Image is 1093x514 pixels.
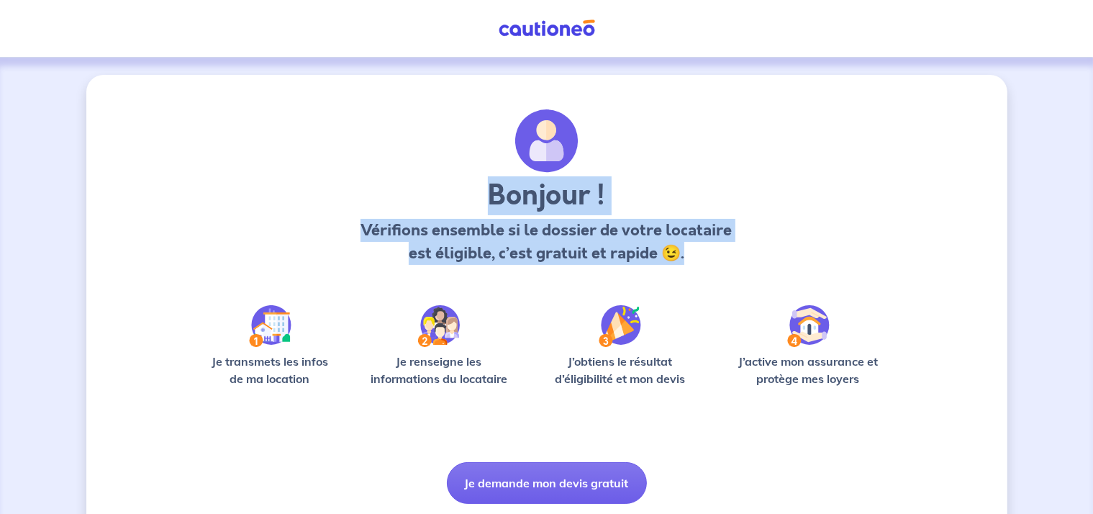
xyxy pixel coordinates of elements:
[515,109,579,173] img: archivate
[357,179,736,213] h3: Bonjour !
[725,353,892,387] p: J’active mon assurance et protège mes loyers
[447,462,647,504] button: Je demande mon devis gratuit
[539,353,702,387] p: J’obtiens le résultat d’éligibilité et mon devis
[418,305,460,347] img: /static/c0a346edaed446bb123850d2d04ad552/Step-2.svg
[787,305,830,347] img: /static/bfff1cf634d835d9112899e6a3df1a5d/Step-4.svg
[493,19,601,37] img: Cautioneo
[362,353,517,387] p: Je renseigne les informations du locataire
[357,219,736,265] p: Vérifions ensemble si le dossier de votre locataire est éligible, c’est gratuit et rapide 😉.
[249,305,291,347] img: /static/90a569abe86eec82015bcaae536bd8e6/Step-1.svg
[599,305,641,347] img: /static/f3e743aab9439237c3e2196e4328bba9/Step-3.svg
[201,353,339,387] p: Je transmets les infos de ma location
